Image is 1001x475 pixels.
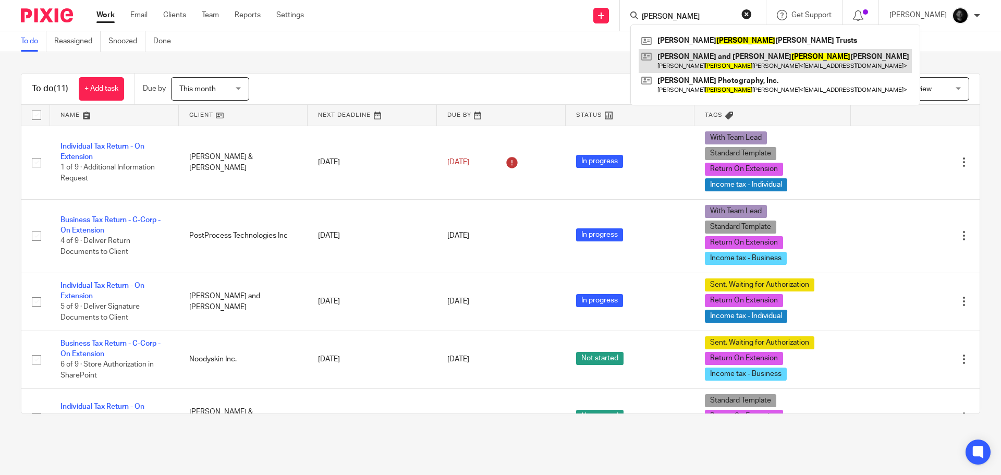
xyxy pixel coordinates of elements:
span: Standard Template [705,221,776,234]
img: Chris.jpg [952,7,969,24]
td: [DATE] [308,388,436,446]
span: In progress [576,155,623,168]
a: Individual Tax Return - On Extension [60,143,144,161]
span: Income tax - Business [705,368,787,381]
h1: To do [32,83,68,94]
span: Not started [576,352,624,365]
a: To do [21,31,46,52]
a: Clients [163,10,186,20]
span: [DATE] [447,232,469,239]
span: (11) [54,84,68,93]
a: Individual Tax Return - On Extension [60,282,144,300]
td: [DATE] [308,199,436,273]
a: Done [153,31,179,52]
span: Income tax - Individual [705,310,787,323]
span: 5 of 9 · Deliver Signature Documents to Client [60,303,140,322]
span: Not started [576,410,624,423]
a: + Add task [79,77,124,101]
button: Clear [741,9,752,19]
td: [PERSON_NAME] & [PERSON_NAME] [179,388,308,446]
span: Return On Extension [705,410,783,423]
span: [DATE] [447,356,469,363]
a: Email [130,10,148,20]
span: 6 of 9 · Store Authorization in SharePoint [60,361,154,380]
span: In progress [576,228,623,241]
span: Tags [705,112,723,118]
img: Pixie [21,8,73,22]
span: 4 of 9 · Deliver Return Documents to Client [60,238,130,256]
a: Business Tax Return - C-Corp - On Extension [60,340,161,358]
span: [DATE] [447,298,469,305]
a: Snoozed [108,31,145,52]
span: Standard Template [705,394,776,407]
span: Income tax - Individual [705,178,787,191]
span: In progress [576,294,623,307]
td: [DATE] [308,331,436,388]
a: Settings [276,10,304,20]
input: Search [641,13,735,22]
td: Noodyskin Inc. [179,331,308,388]
td: [PERSON_NAME] and [PERSON_NAME] [179,273,308,331]
td: [PERSON_NAME] & [PERSON_NAME] [179,126,308,199]
p: Due by [143,83,166,94]
a: Reassigned [54,31,101,52]
a: Business Tax Return - C-Corp - On Extension [60,216,161,234]
span: Sent, Waiting for Authorization [705,336,814,349]
p: [PERSON_NAME] [889,10,947,20]
td: PostProcess Technologies Inc [179,199,308,273]
span: [DATE] [447,159,469,166]
td: [DATE] [308,273,436,331]
span: With Team Lead [705,131,767,144]
span: Return On Extension [705,163,783,176]
span: Return On Extension [705,294,783,307]
span: This month [179,86,216,93]
span: Standard Template [705,147,776,160]
a: Team [202,10,219,20]
span: Get Support [791,11,832,19]
span: Income tax - Business [705,252,787,265]
a: Reports [235,10,261,20]
a: Work [96,10,115,20]
span: 1 of 9 · Additional Information Request [60,164,155,182]
span: Sent, Waiting for Authorization [705,278,814,291]
span: Return On Extension [705,352,783,365]
a: Individual Tax Return - On Extension [60,403,144,421]
td: [DATE] [308,126,436,199]
span: Return On Extension [705,236,783,249]
span: With Team Lead [705,205,767,218]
